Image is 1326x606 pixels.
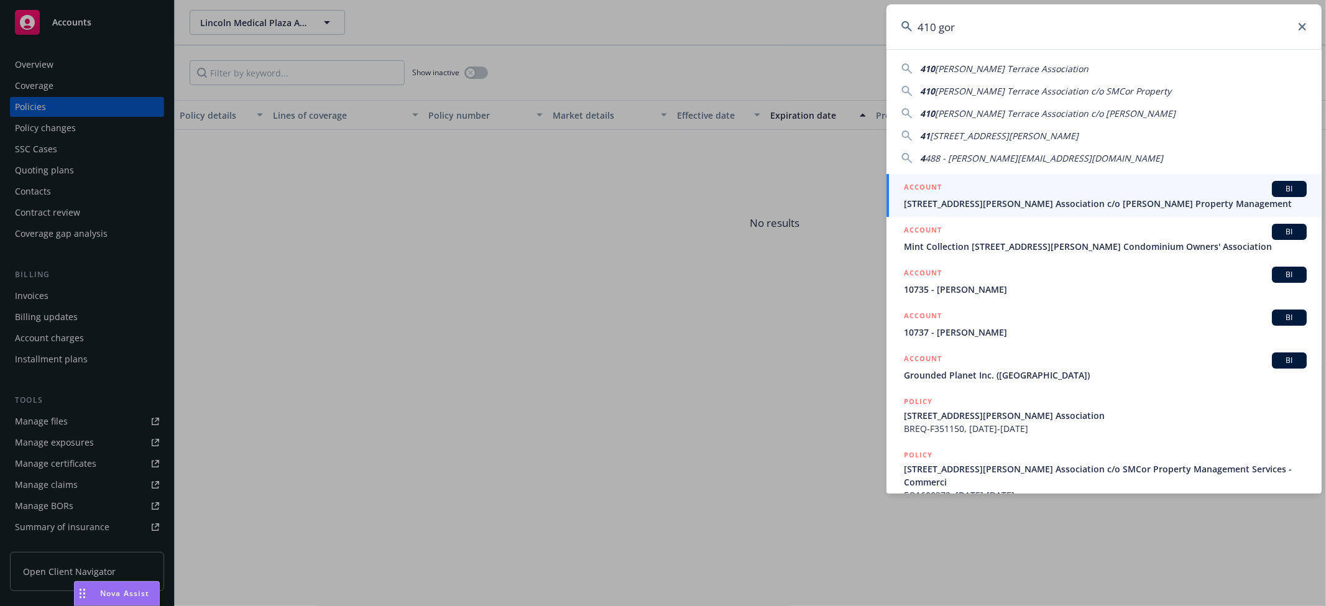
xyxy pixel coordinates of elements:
[920,130,930,142] span: 41
[904,462,1307,489] span: [STREET_ADDRESS][PERSON_NAME] Association c/o SMCor Property Management Services - Commerci
[886,4,1322,49] input: Search...
[100,588,149,599] span: Nova Assist
[904,395,932,408] h5: POLICY
[1277,355,1302,366] span: BI
[74,581,160,606] button: Nova Assist
[886,174,1322,217] a: ACCOUNTBI[STREET_ADDRESS][PERSON_NAME] Association c/o [PERSON_NAME] Property Management
[925,152,1163,164] span: 488 - [PERSON_NAME][EMAIL_ADDRESS][DOMAIN_NAME]
[904,197,1307,210] span: [STREET_ADDRESS][PERSON_NAME] Association c/o [PERSON_NAME] Property Management
[886,346,1322,388] a: ACCOUNTBIGrounded Planet Inc. ([GEOGRAPHIC_DATA])
[920,63,935,75] span: 410
[1277,183,1302,195] span: BI
[904,369,1307,382] span: Grounded Planet Inc. ([GEOGRAPHIC_DATA])
[920,152,925,164] span: 4
[904,489,1307,502] span: EQ1600372, [DATE]-[DATE]
[935,85,1171,97] span: [PERSON_NAME] Terrace Association c/o SMCor Property
[886,260,1322,303] a: ACCOUNTBI10735 - [PERSON_NAME]
[904,267,942,282] h5: ACCOUNT
[1277,312,1302,323] span: BI
[904,310,942,324] h5: ACCOUNT
[920,85,935,97] span: 410
[886,442,1322,508] a: POLICY[STREET_ADDRESS][PERSON_NAME] Association c/o SMCor Property Management Services - Commerci...
[904,422,1307,435] span: BREQ-F351150, [DATE]-[DATE]
[904,224,942,239] h5: ACCOUNT
[930,130,1079,142] span: [STREET_ADDRESS][PERSON_NAME]
[886,217,1322,260] a: ACCOUNTBIMint Collection [STREET_ADDRESS][PERSON_NAME] Condominium Owners' Association
[1277,269,1302,280] span: BI
[904,283,1307,296] span: 10735 - [PERSON_NAME]
[920,108,935,119] span: 410
[935,63,1089,75] span: [PERSON_NAME] Terrace Association
[904,326,1307,339] span: 10737 - [PERSON_NAME]
[75,582,90,605] div: Drag to move
[904,240,1307,253] span: Mint Collection [STREET_ADDRESS][PERSON_NAME] Condominium Owners' Association
[904,409,1307,422] span: [STREET_ADDRESS][PERSON_NAME] Association
[935,108,1176,119] span: [PERSON_NAME] Terrace Association c/o [PERSON_NAME]
[1277,226,1302,237] span: BI
[886,303,1322,346] a: ACCOUNTBI10737 - [PERSON_NAME]
[904,181,942,196] h5: ACCOUNT
[886,388,1322,442] a: POLICY[STREET_ADDRESS][PERSON_NAME] AssociationBREQ-F351150, [DATE]-[DATE]
[904,352,942,367] h5: ACCOUNT
[904,449,932,461] h5: POLICY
